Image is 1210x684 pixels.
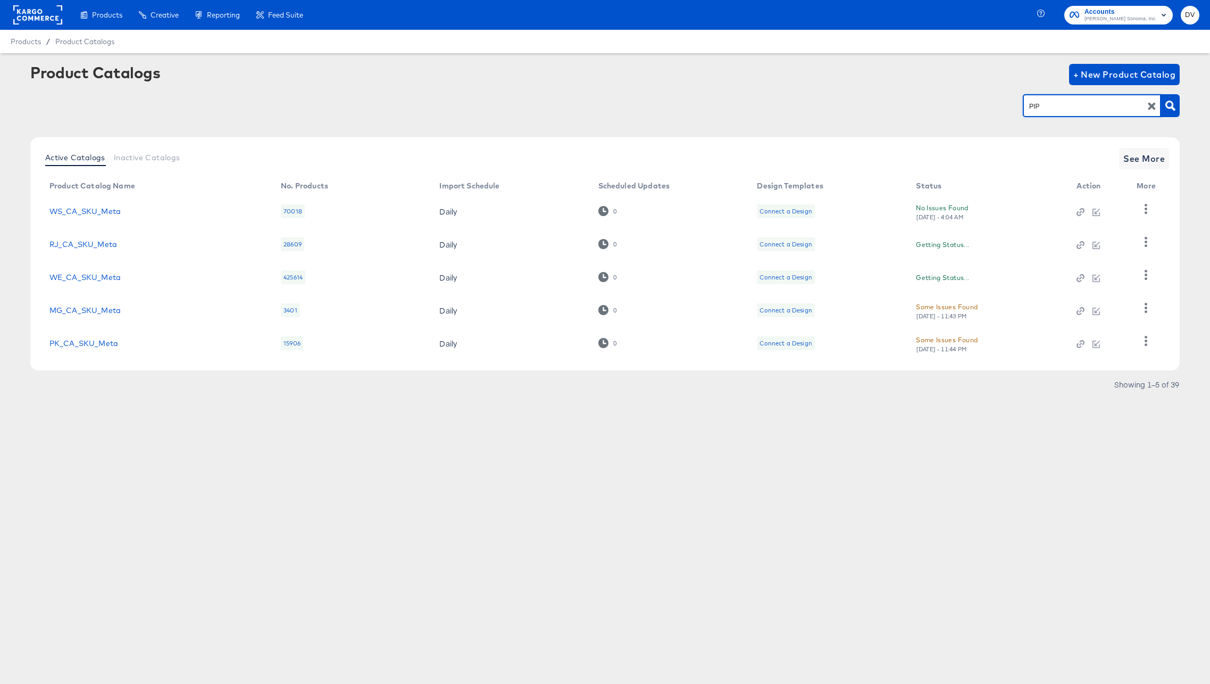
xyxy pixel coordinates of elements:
[916,334,978,353] button: Some Issues Found[DATE] - 11:44 PM
[1084,6,1157,18] span: Accounts
[431,327,589,360] td: Daily
[613,307,617,314] div: 0
[1068,178,1128,195] th: Action
[49,240,117,249] a: RJ_CA_SKU_Meta
[1084,15,1157,23] span: [PERSON_NAME] Sonoma, Inc.
[11,37,41,46] span: Products
[49,273,121,282] a: WE_CA_SKU_Meta
[757,182,823,190] div: Design Templates
[431,261,589,294] td: Daily
[431,294,589,327] td: Daily
[760,240,812,249] div: Connect a Design
[1185,9,1195,21] span: DV
[598,239,617,249] div: 0
[281,270,305,284] div: 425614
[41,37,55,46] span: /
[281,204,305,218] div: 70018
[613,241,617,248] div: 0
[760,207,812,216] div: Connect a Design
[760,273,812,282] div: Connect a Design
[281,182,328,190] div: No. Products
[613,208,617,215] div: 0
[916,312,967,320] div: [DATE] - 11:43 PM
[49,207,121,216] a: WS_CA_SKU_Meta
[49,339,118,348] a: PK_CA_SKU_Meta
[92,11,122,19] span: Products
[49,306,121,315] a: MG_CA_SKU_Meta
[907,178,1068,195] th: Status
[598,272,617,282] div: 0
[613,340,617,347] div: 0
[916,334,978,345] div: Some Issues Found
[281,303,300,317] div: 3401
[598,338,617,348] div: 0
[757,303,814,317] div: Connect a Design
[431,228,589,261] td: Daily
[45,153,105,162] span: Active Catalogs
[151,11,179,19] span: Creative
[49,182,135,190] div: Product Catalog Name
[114,153,180,162] span: Inactive Catalogs
[757,204,814,218] div: Connect a Design
[1123,151,1165,166] span: See More
[1069,64,1180,85] button: + New Product Catalog
[1119,148,1169,169] button: See More
[439,182,499,190] div: Import Schedule
[598,206,617,216] div: 0
[613,274,617,281] div: 0
[916,301,978,320] button: Some Issues Found[DATE] - 11:43 PM
[1064,6,1173,24] button: Accounts[PERSON_NAME] Sonoma, Inc.
[30,64,160,81] div: Product Catalogs
[916,301,978,312] div: Some Issues Found
[757,237,814,251] div: Connect a Design
[207,11,240,19] span: Reporting
[1114,381,1180,388] div: Showing 1–5 of 39
[760,339,812,348] div: Connect a Design
[1027,100,1140,112] input: Search Product Catalogs
[1181,6,1199,24] button: DV
[281,336,303,350] div: 15906
[757,270,814,284] div: Connect a Design
[760,306,812,315] div: Connect a Design
[757,336,814,350] div: Connect a Design
[1128,178,1169,195] th: More
[55,37,114,46] a: Product Catalogs
[268,11,303,19] span: Feed Suite
[431,195,589,228] td: Daily
[916,345,967,353] div: [DATE] - 11:44 PM
[598,305,617,315] div: 0
[598,182,670,190] div: Scheduled Updates
[281,237,304,251] div: 28609
[1073,67,1176,82] span: + New Product Catalog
